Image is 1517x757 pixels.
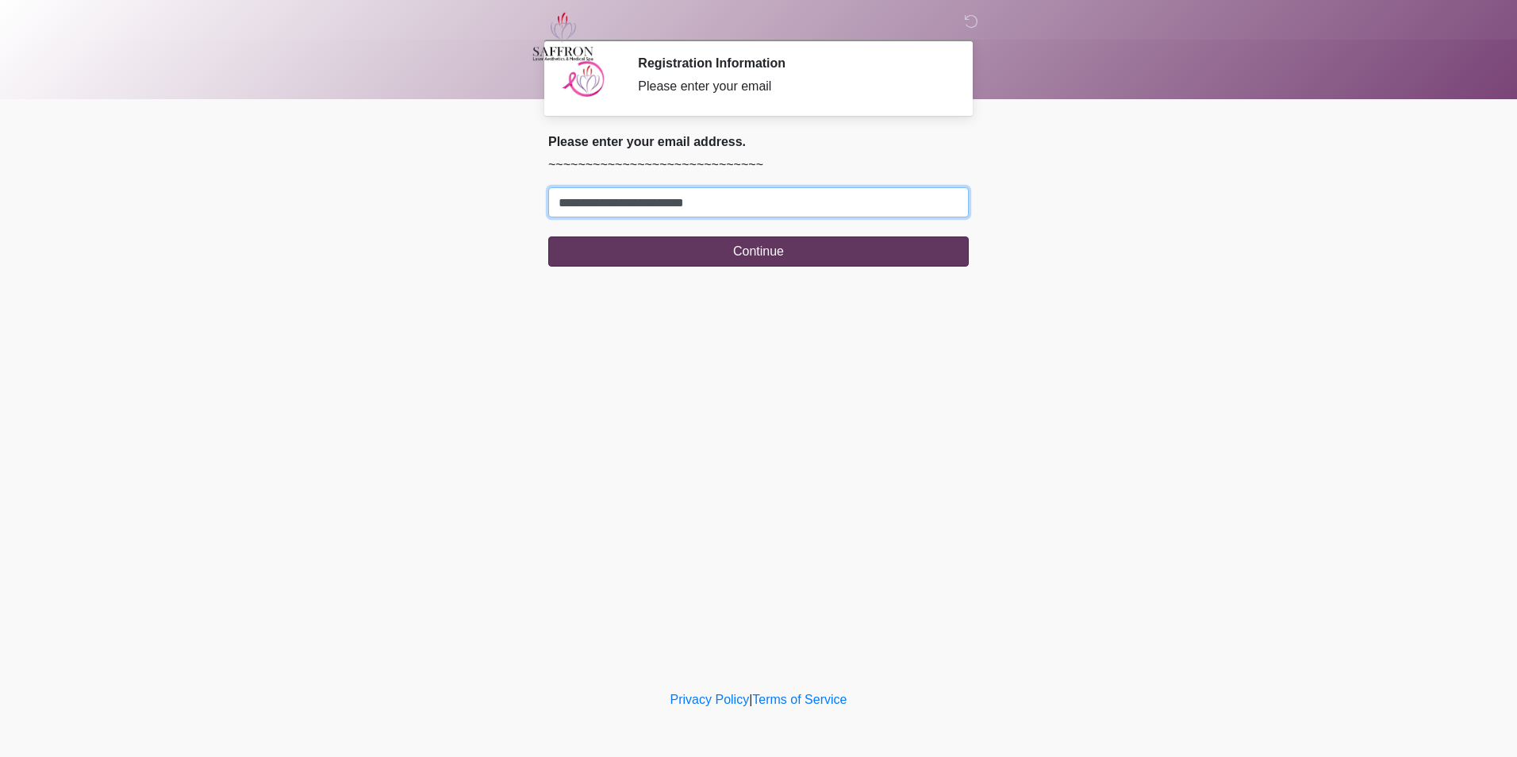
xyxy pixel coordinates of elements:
img: Saffron Laser Aesthetics and Medical Spa Logo [532,12,594,61]
a: Terms of Service [752,693,847,706]
a: | [749,693,752,706]
button: Continue [548,236,969,267]
img: Agent Avatar [560,56,608,103]
a: Privacy Policy [670,693,750,706]
div: Please enter your email [638,77,945,96]
p: ~~~~~~~~~~~~~~~~~~~~~~~~~~~~~ [548,156,969,175]
h2: Please enter your email address. [548,134,969,149]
